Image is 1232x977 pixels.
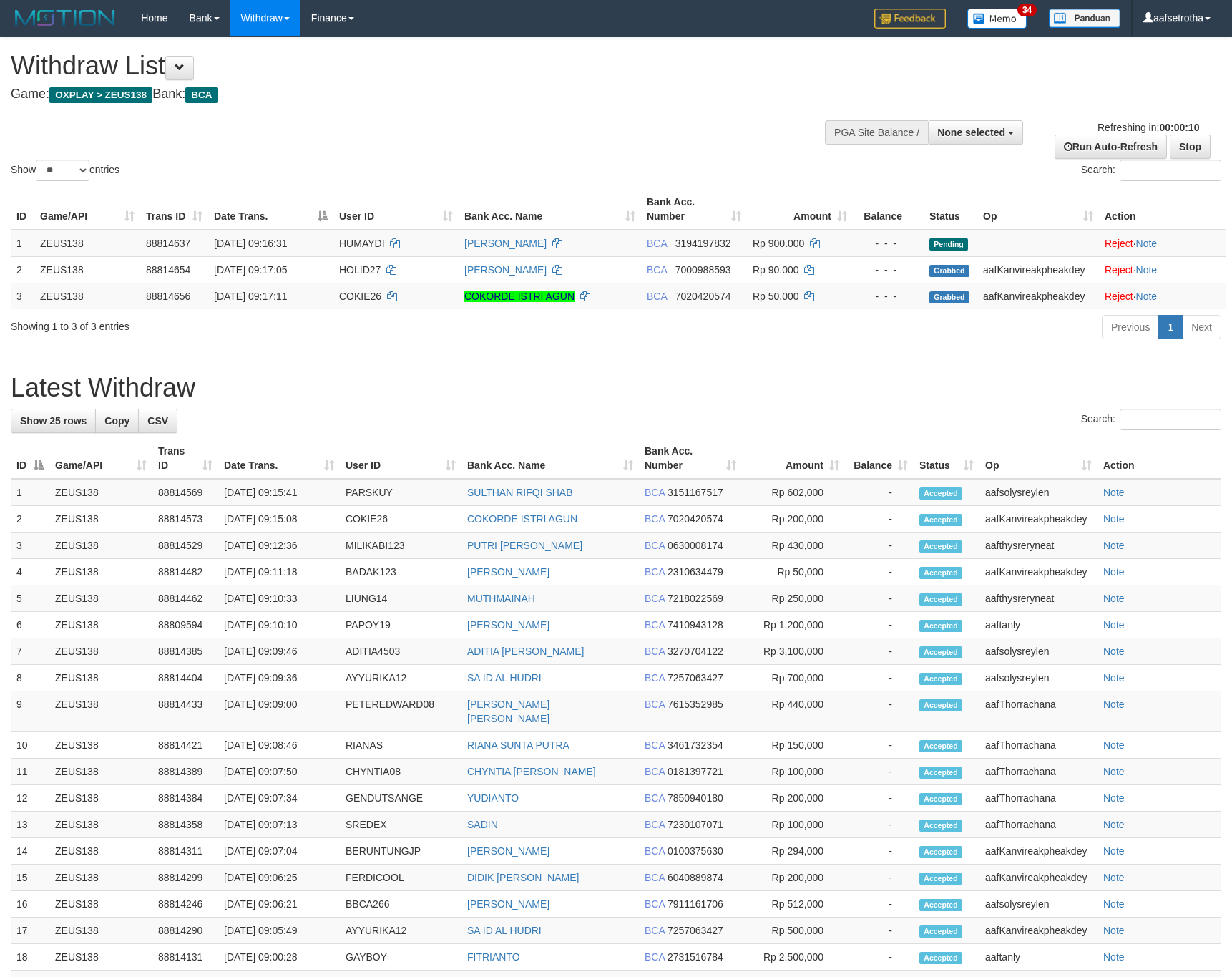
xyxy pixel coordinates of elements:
span: BCA [645,566,665,578]
td: 2 [11,256,34,283]
td: 11 [11,759,49,785]
td: ZEUS138 [49,691,152,732]
div: - - - [859,263,918,277]
span: Grabbed [929,265,969,277]
a: Note [1103,819,1125,830]
a: SADIN [467,819,498,830]
span: BCA [645,672,665,684]
h1: Withdraw List [11,52,807,80]
span: Copy 3461732354 to clipboard [668,739,723,751]
td: - [845,533,914,559]
a: COKORDE ISTRI AGUN [464,291,575,302]
td: ZEUS138 [34,230,140,257]
td: Rp 200,000 [742,865,845,891]
th: Bank Acc. Name: activate to sort column ascending [459,189,641,230]
span: BCA [645,540,665,551]
a: [PERSON_NAME] [467,845,549,857]
span: BCA [645,792,665,804]
td: 88814389 [152,759,218,785]
span: Accepted [919,593,962,606]
span: Copy 0630008174 to clipboard [668,540,723,551]
span: 88814654 [146,264,190,276]
th: Game/API: activate to sort column ascending [34,189,140,230]
td: ZEUS138 [49,479,152,506]
td: Rp 250,000 [742,585,845,612]
td: ZEUS138 [49,612,152,638]
td: [DATE] 09:07:50 [218,759,340,785]
td: 9 [11,691,49,732]
td: 88814311 [152,838,218,865]
td: - [845,665,914,691]
span: BCA [645,819,665,830]
td: 88814404 [152,665,218,691]
td: - [845,638,914,665]
td: Rp 3,100,000 [742,638,845,665]
span: Accepted [919,699,962,711]
span: Copy 7020420574 to clipboard [668,513,723,525]
a: Note [1103,739,1125,751]
span: Accepted [919,793,962,805]
a: [PERSON_NAME] [PERSON_NAME] [467,699,549,724]
span: Copy 3151167517 to clipboard [668,487,723,498]
td: aafThorrachana [979,812,1097,838]
span: Copy 7230107071 to clipboard [668,819,723,830]
span: Refreshing in: [1097,122,1199,133]
span: Accepted [919,846,962,858]
input: Search: [1120,160,1221,181]
span: BCA [645,766,665,777]
span: None selected [937,127,1005,138]
span: Copy 7410943128 to clipboard [668,619,723,631]
td: 88814569 [152,479,218,506]
span: Accepted [919,767,962,779]
td: PAPOY19 [340,612,461,638]
span: Accepted [919,673,962,685]
th: Game/API: activate to sort column ascending [49,438,152,479]
th: User ID: activate to sort column ascending [340,438,461,479]
a: Note [1103,619,1125,631]
span: Copy 3194197832 to clipboard [675,238,731,249]
th: Status: activate to sort column ascending [914,438,979,479]
td: [DATE] 09:07:04 [218,838,340,865]
span: BCA [647,238,667,249]
td: 15 [11,865,49,891]
td: PARSKUY [340,479,461,506]
td: aafKanvireakpheakdey [979,559,1097,585]
td: Rp 1,200,000 [742,612,845,638]
img: Feedback.jpg [874,9,946,29]
span: [DATE] 09:17:05 [214,264,287,276]
a: Note [1103,699,1125,710]
a: DIDIK [PERSON_NAME] [467,872,579,883]
td: 7 [11,638,49,665]
a: Note [1103,951,1125,963]
td: · [1099,230,1226,257]
strong: 00:00:10 [1159,122,1199,133]
th: Amount: activate to sort column ascending [747,189,853,230]
td: [DATE] 09:15:41 [218,479,340,506]
td: aafThorrachana [979,785,1097,812]
td: Rp 430,000 [742,533,845,559]
th: Balance: activate to sort column ascending [845,438,914,479]
span: BCA [645,513,665,525]
td: 88814384 [152,785,218,812]
a: Note [1103,646,1125,657]
span: Pending [929,238,968,251]
a: Previous [1102,315,1159,339]
td: 88814385 [152,638,218,665]
td: aafthysreryneat [979,585,1097,612]
td: [DATE] 09:10:33 [218,585,340,612]
input: Search: [1120,409,1221,430]
span: BCA [647,264,667,276]
a: Note [1103,845,1125,857]
th: Action [1099,189,1226,230]
span: 88814637 [146,238,190,249]
a: Show 25 rows [11,409,96,433]
span: BCA [645,619,665,631]
a: YUDIANTO [467,792,519,804]
td: 88814358 [152,812,218,838]
td: ADITIA4503 [340,638,461,665]
span: BCA [645,872,665,883]
a: Reject [1105,264,1133,276]
td: 88814529 [152,533,218,559]
td: aafThorrachana [979,732,1097,759]
span: BCA [645,739,665,751]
